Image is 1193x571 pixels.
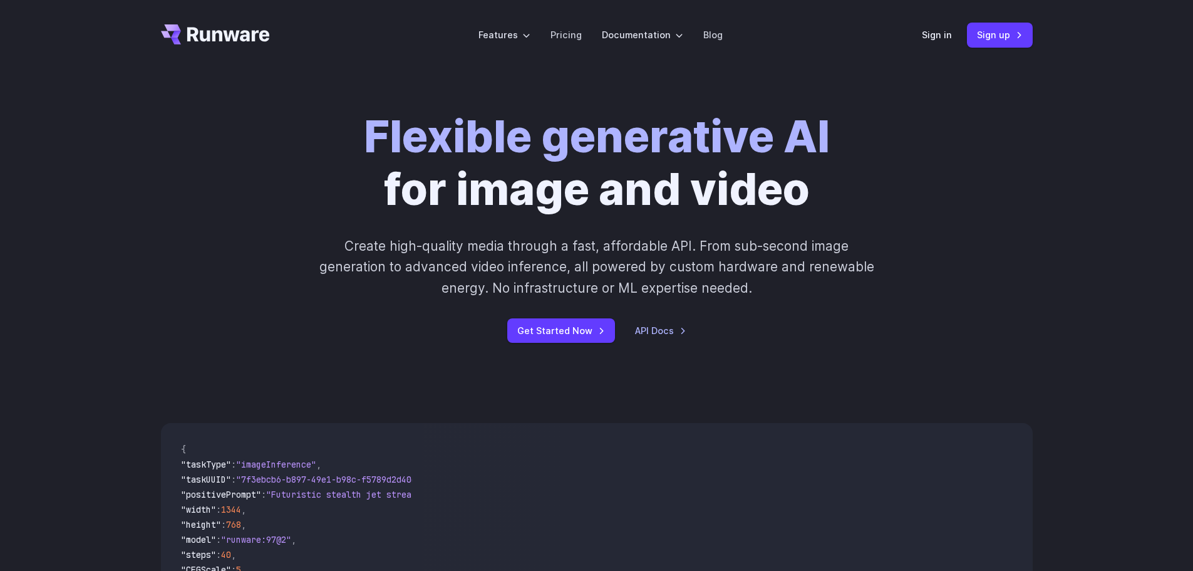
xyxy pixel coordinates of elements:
span: "height" [181,519,221,530]
span: : [216,504,221,515]
span: "7f3ebcb6-b897-49e1-b98c-f5789d2d40d7" [236,474,426,485]
a: Sign in [922,28,952,42]
span: "taskUUID" [181,474,231,485]
span: : [231,459,236,470]
span: "taskType" [181,459,231,470]
label: Features [478,28,530,42]
a: Sign up [967,23,1033,47]
a: Pricing [550,28,582,42]
span: , [241,504,246,515]
span: : [216,534,221,545]
h1: for image and video [364,110,830,216]
span: , [316,459,321,470]
span: "positivePrompt" [181,489,261,500]
a: API Docs [635,323,686,338]
span: 40 [221,549,231,560]
span: "model" [181,534,216,545]
span: "Futuristic stealth jet streaking through a neon-lit cityscape with glowing purple exhaust" [266,489,722,500]
span: "steps" [181,549,216,560]
span: 1344 [221,504,241,515]
a: Go to / [161,24,270,45]
span: : [221,519,226,530]
span: { [181,444,186,455]
p: Create high-quality media through a fast, affordable API. From sub-second image generation to adv... [318,236,875,298]
span: : [216,549,221,560]
span: , [291,534,296,545]
a: Get Started Now [507,318,615,343]
span: 768 [226,519,241,530]
strong: Flexible generative AI [364,110,830,163]
span: "runware:97@2" [221,534,291,545]
label: Documentation [602,28,683,42]
span: : [231,474,236,485]
span: , [231,549,236,560]
span: : [261,489,266,500]
span: "width" [181,504,216,515]
span: "imageInference" [236,459,316,470]
span: , [241,519,246,530]
a: Blog [703,28,723,42]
